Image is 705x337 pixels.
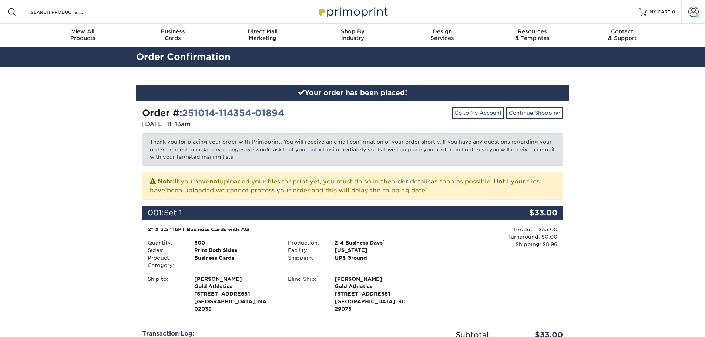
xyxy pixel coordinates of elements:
[38,24,128,47] a: View AllProducts
[577,24,667,47] a: Contact& Support
[423,226,557,248] div: Product: $33.00 Turnaround: $0.00 Shipping: $8.96
[649,9,671,15] span: MY CART
[142,120,347,129] p: [DATE] 11:43am
[164,208,182,217] span: Set 1
[128,28,218,41] div: Cards
[308,24,397,47] a: Shop ByIndustry
[452,107,504,119] a: Go to My Account
[282,254,329,262] div: Shipping:
[189,254,282,269] div: Business Cards
[142,108,284,118] strong: Order #:
[148,226,417,233] div: 2" X 3.5" 16PT Business Cards with AQ
[506,107,563,119] a: Continue Shopping
[218,24,308,47] a: Direct MailMarketing
[329,254,423,262] div: UPS Ground
[142,275,189,313] div: Ship to:
[577,28,667,35] span: Contact
[136,85,569,101] div: Your order has been placed!
[329,239,423,246] div: 2-4 Business Days
[493,206,563,220] div: $33.00
[209,178,220,185] b: not
[282,239,329,246] div: Production:
[397,28,487,41] div: Services
[308,28,397,35] span: Shop By
[38,28,128,35] span: View All
[30,7,102,16] input: SEARCH PRODUCTS.....
[182,108,284,118] a: 251014-114354-01894
[487,28,577,41] div: & Templates
[487,24,577,47] a: Resources& Templates
[194,283,277,290] span: Gold Athletics
[672,9,675,14] span: 0
[305,146,333,152] a: contact us
[577,28,667,41] div: & Support
[142,246,189,254] div: Sides:
[150,176,555,195] p: If you have uploaded your files for print yet, you must do so in the as soon as possible. Until y...
[194,275,277,312] strong: [GEOGRAPHIC_DATA], MA 02038
[142,133,563,165] p: Thank you for placing your order with Primoprint. You will receive an email confirmation of your ...
[131,50,575,64] h2: Order Confirmation
[189,246,282,254] div: Print Both Sides
[194,290,277,297] span: [STREET_ADDRESS]
[335,290,417,297] span: [STREET_ADDRESS]
[391,178,431,185] a: order details
[142,206,493,220] div: 001:
[329,246,423,254] div: [US_STATE]
[128,28,218,35] span: Business
[397,24,487,47] a: DesignServices
[335,283,417,290] span: Gold Athletics
[397,28,487,35] span: Design
[142,239,189,246] div: Quantity:
[218,28,308,35] span: Direct Mail
[189,239,282,246] div: 500
[487,28,577,35] span: Resources
[38,28,128,41] div: Products
[335,275,417,283] span: [PERSON_NAME]
[128,24,218,47] a: BusinessCards
[158,178,175,185] strong: Note:
[316,4,390,20] img: Primoprint
[308,28,397,41] div: Industry
[282,246,329,254] div: Facility:
[282,275,329,313] div: Blind Ship:
[218,28,308,41] div: Marketing
[335,275,417,312] strong: [GEOGRAPHIC_DATA], SC 29073
[142,254,189,269] div: Product Category:
[194,275,277,283] span: [PERSON_NAME]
